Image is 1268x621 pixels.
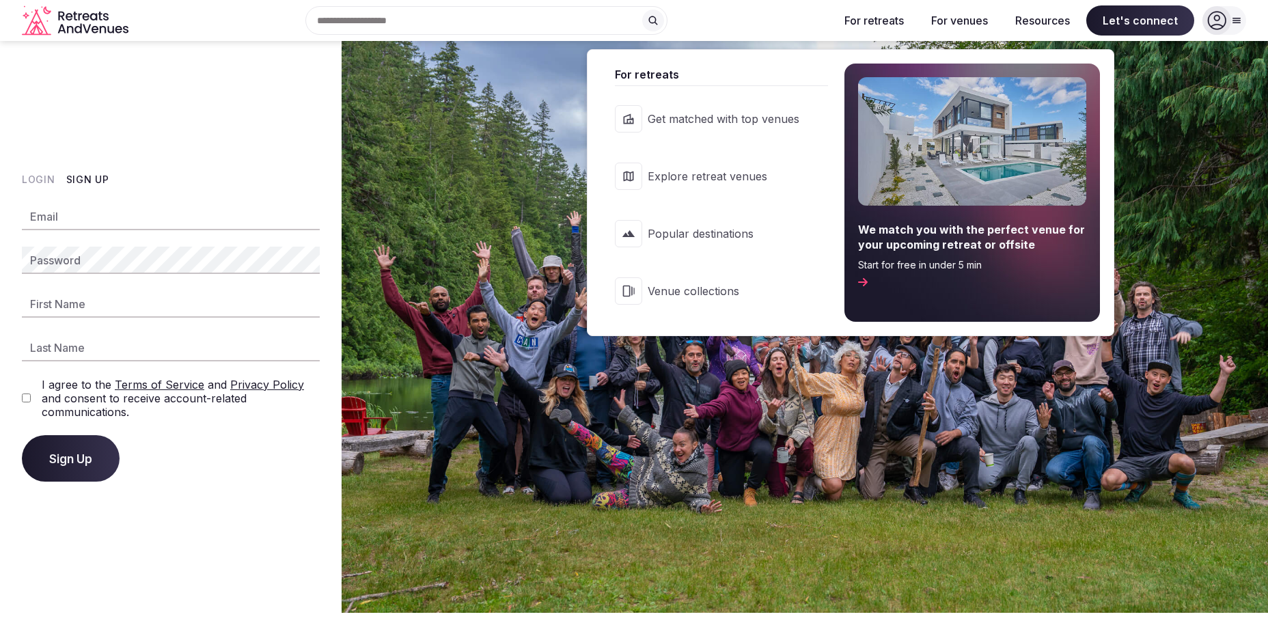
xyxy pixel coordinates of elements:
a: Popular destinations [601,206,828,261]
a: We match you with the perfect venue for your upcoming retreat or offsiteStart for free in under 5... [844,64,1100,322]
span: Let's connect [1086,5,1194,36]
button: Sign Up [22,435,120,482]
button: Sign Up [66,173,109,187]
button: Resources [1004,5,1081,36]
span: Sign Up [49,452,92,465]
a: Terms of Service [115,378,204,391]
button: Login [22,173,55,187]
span: Explore retreat venues [648,169,799,184]
a: Get matched with top venues [601,92,828,146]
a: Venue collections [601,264,828,318]
label: I agree to the and and consent to receive account-related communications. [42,378,320,419]
button: For retreats [833,5,915,36]
a: Privacy Policy [230,378,304,391]
span: We match you with the perfect venue for your upcoming retreat or offsite [858,222,1086,253]
a: Explore retreat venues [601,149,828,204]
span: For retreats [615,66,828,83]
img: For retreats [858,77,1086,206]
button: For venues [920,5,999,36]
img: My Account Background [342,41,1268,613]
a: Visit the homepage [22,5,131,36]
span: Popular destinations [648,226,799,241]
svg: Retreats and Venues company logo [22,5,131,36]
span: Venue collections [648,284,799,299]
span: Start for free in under 5 min [858,258,1086,272]
span: Get matched with top venues [648,111,799,126]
